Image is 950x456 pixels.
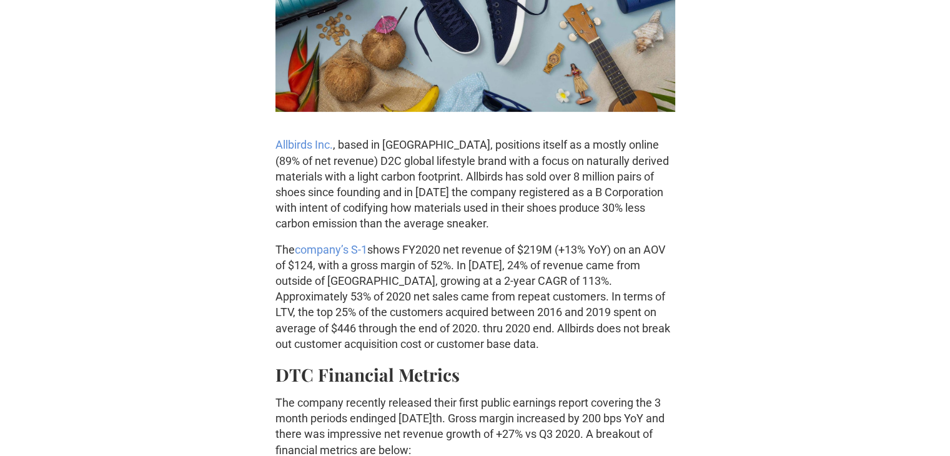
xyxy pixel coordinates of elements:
a: company’s S-1 [295,243,367,256]
p: The shows FY2020 net revenue of $219M (+13% YoY) on an AOV of $124, with a gross margin of 52%. I... [275,242,675,352]
h2: DTC Financial Metrics [275,364,675,385]
p: , based in [GEOGRAPHIC_DATA], positions itself as a mostly online (89% of net revenue) D2C global... [275,137,675,231]
a: Allbirds Inc. [275,138,333,151]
